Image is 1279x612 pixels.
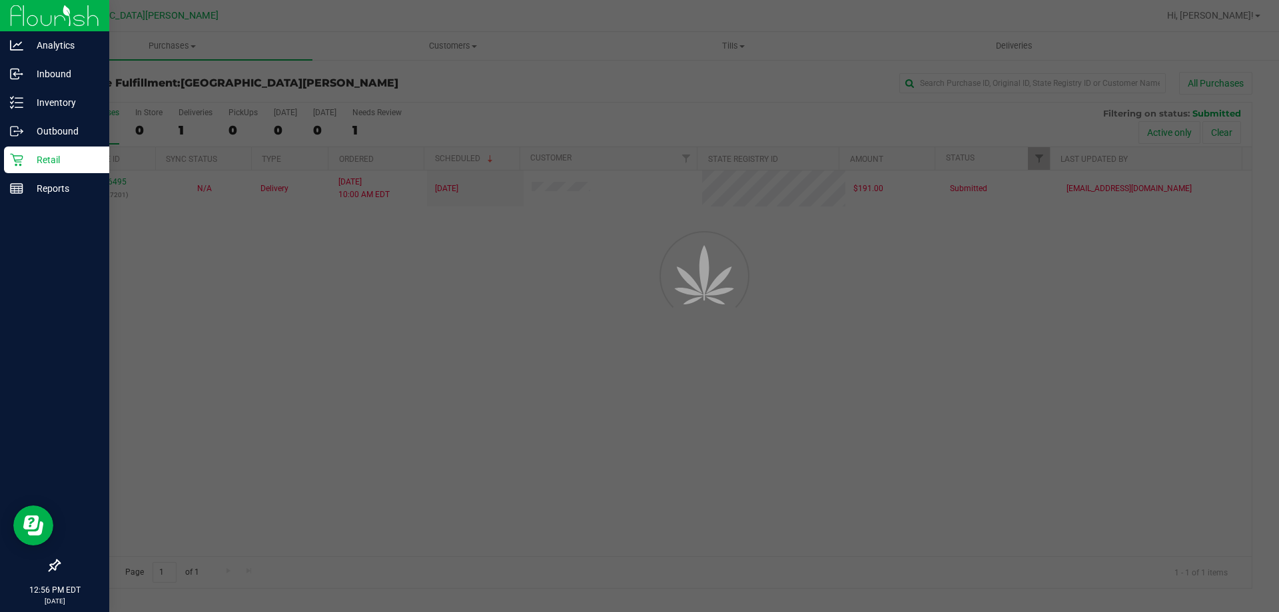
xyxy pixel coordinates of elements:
[10,96,23,109] inline-svg: Inventory
[23,66,103,82] p: Inbound
[10,153,23,166] inline-svg: Retail
[10,125,23,138] inline-svg: Outbound
[10,182,23,195] inline-svg: Reports
[10,39,23,52] inline-svg: Analytics
[23,152,103,168] p: Retail
[23,180,103,196] p: Reports
[23,95,103,111] p: Inventory
[23,37,103,53] p: Analytics
[6,596,103,606] p: [DATE]
[23,123,103,139] p: Outbound
[10,67,23,81] inline-svg: Inbound
[6,584,103,596] p: 12:56 PM EDT
[13,505,53,545] iframe: Resource center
